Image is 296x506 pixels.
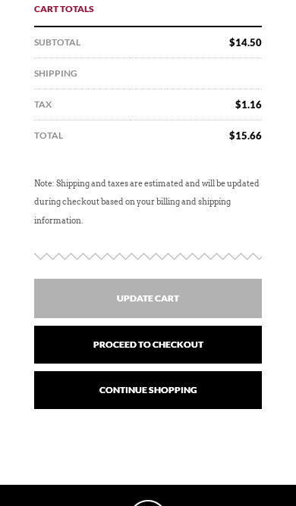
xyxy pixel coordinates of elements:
[235,98,241,111] span: $
[34,326,262,364] a: Proceed to checkout
[34,279,262,318] input: Update Cart
[34,27,130,58] th: Subtotal
[34,120,130,151] th: Total
[34,179,260,226] small: Note: Shipping and taxes are estimated and will be updated during checkout based on your billing ...
[229,130,235,142] span: $
[34,371,262,409] a: Continue Shopping
[229,36,262,48] bdi: 14.50
[229,36,235,48] span: $
[34,58,130,89] th: Shipping
[235,98,262,111] bdi: 1.16
[229,130,262,142] bdi: 15.66
[34,89,130,120] th: Tax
